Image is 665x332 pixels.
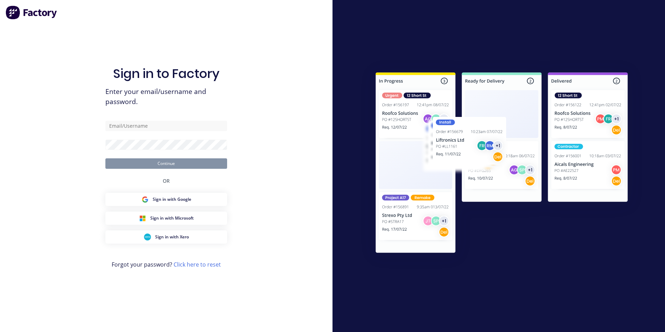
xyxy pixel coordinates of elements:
span: Forgot your password? [112,260,221,269]
a: Click here to reset [174,261,221,268]
div: OR [163,169,170,193]
button: Xero Sign inSign in with Xero [105,230,227,244]
img: Factory [6,6,58,19]
button: Google Sign inSign in with Google [105,193,227,206]
img: Sign in [360,58,643,269]
img: Xero Sign in [144,234,151,240]
button: Microsoft Sign inSign in with Microsoft [105,212,227,225]
h1: Sign in to Factory [113,66,219,81]
input: Email/Username [105,121,227,131]
span: Sign in with Xero [155,234,189,240]
button: Continue [105,158,227,169]
span: Enter your email/username and password. [105,87,227,107]
span: Sign in with Microsoft [150,215,194,221]
img: Microsoft Sign in [139,215,146,222]
span: Sign in with Google [153,196,191,203]
img: Google Sign in [142,196,149,203]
